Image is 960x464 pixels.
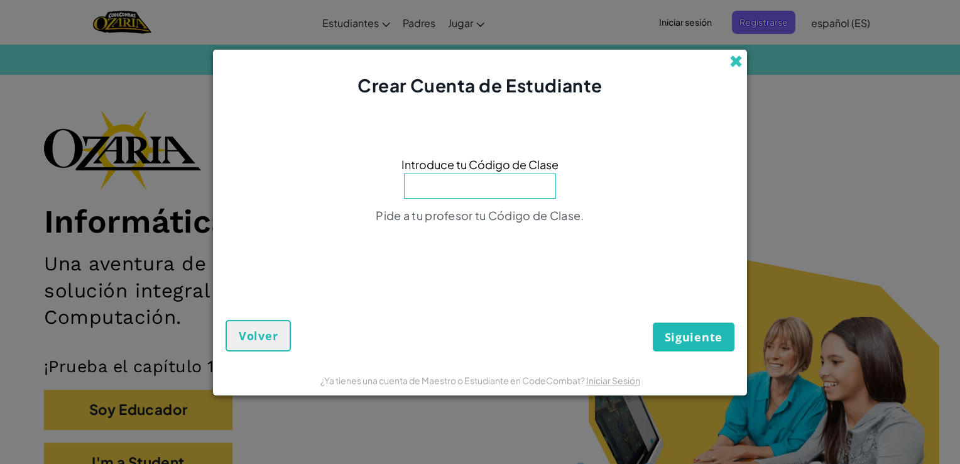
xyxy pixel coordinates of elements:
[401,155,559,174] span: Introduce tu Código de Clase
[665,329,723,345] span: Siguiente
[357,74,603,96] span: Crear Cuenta de Estudiante
[376,208,584,223] span: Pide a tu profesor tu Código de Clase.
[586,375,640,386] a: Iniciar Sesión
[239,328,278,343] span: Volver
[320,375,586,386] span: ¿Ya tienes una cuenta de Maestro o Estudiante en CodeCombat?
[653,323,734,351] button: Siguiente
[226,320,291,351] button: Volver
